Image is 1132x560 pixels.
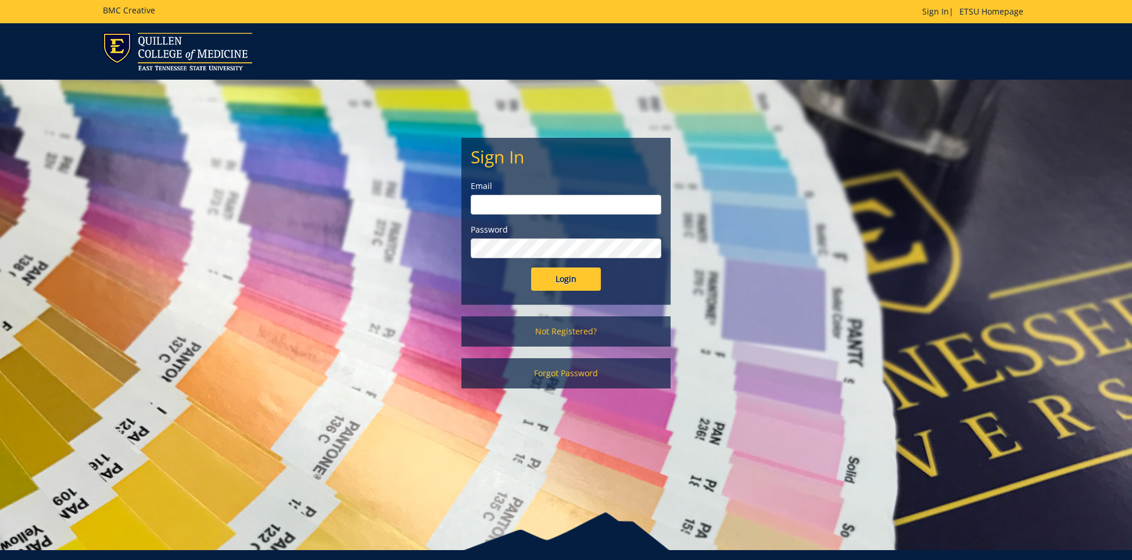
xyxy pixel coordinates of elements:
[471,224,661,236] label: Password
[471,147,661,166] h2: Sign In
[922,6,1029,17] p: |
[103,6,155,15] h5: BMC Creative
[954,6,1029,17] a: ETSU Homepage
[471,180,661,192] label: Email
[461,358,671,388] a: Forgot Password
[461,316,671,347] a: Not Registered?
[922,6,949,17] a: Sign In
[531,267,601,291] input: Login
[103,33,252,70] img: ETSU logo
